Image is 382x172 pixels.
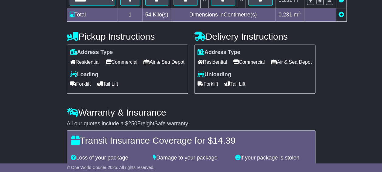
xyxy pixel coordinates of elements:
span: Commercial [233,57,265,67]
label: Unloading [198,71,231,78]
span: 14.39 [213,135,236,145]
h4: Delivery Instructions [194,31,315,41]
div: Damage to your package [150,155,232,161]
td: Kilo(s) [143,8,171,22]
div: If your package is stolen [232,155,315,161]
span: Forklift [198,79,218,89]
span: m [294,12,301,18]
span: Residential [70,57,100,67]
span: Air & Sea Depot [143,57,184,67]
td: 1 [118,8,143,22]
h4: Pickup Instructions [67,31,188,41]
span: 250 [128,120,137,127]
span: 54 [145,12,151,18]
sup: 3 [298,11,301,15]
span: Forklift [70,79,91,89]
div: All our quotes include a $ FreightSafe warranty. [67,120,315,127]
h4: Warranty & Insurance [67,107,315,117]
span: Commercial [106,57,137,67]
label: Address Type [70,49,113,56]
td: Dimensions in Centimetre(s) [171,8,275,22]
a: Add new item [339,12,344,18]
td: Total [67,8,118,22]
span: Air & Sea Depot [271,57,312,67]
div: Loss of your package [68,155,150,161]
span: Residential [198,57,227,67]
h4: Transit Insurance Coverage for $ [71,135,311,145]
span: Tail Lift [224,79,246,89]
label: Address Type [198,49,240,56]
span: Tail Lift [97,79,118,89]
label: Loading [70,71,98,78]
span: 0.231 [278,12,292,18]
span: © One World Courier 2025. All rights reserved. [67,165,155,170]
